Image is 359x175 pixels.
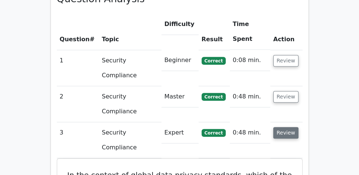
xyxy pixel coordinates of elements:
th: Time Spent [230,14,270,50]
td: Master [161,86,199,107]
th: Action [270,14,303,50]
td: 0:08 min. [230,50,270,71]
td: Security Compliance [99,86,161,122]
span: Correct [202,129,226,136]
span: Question [60,36,90,43]
th: Difficulty [161,14,199,35]
td: 1 [57,50,99,86]
span: Correct [202,57,226,64]
th: # [57,14,99,50]
th: Result [199,14,230,50]
td: Security Compliance [99,122,161,158]
td: Beginner [161,50,199,71]
td: Expert [161,122,199,143]
td: 0:48 min. [230,122,270,143]
button: Review [273,55,298,67]
button: Review [273,91,298,103]
td: 2 [57,86,99,122]
span: Correct [202,93,226,100]
th: Topic [99,14,161,50]
td: Security Compliance [99,50,161,86]
td: 3 [57,122,99,158]
td: 0:48 min. [230,86,270,107]
button: Review [273,127,298,139]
